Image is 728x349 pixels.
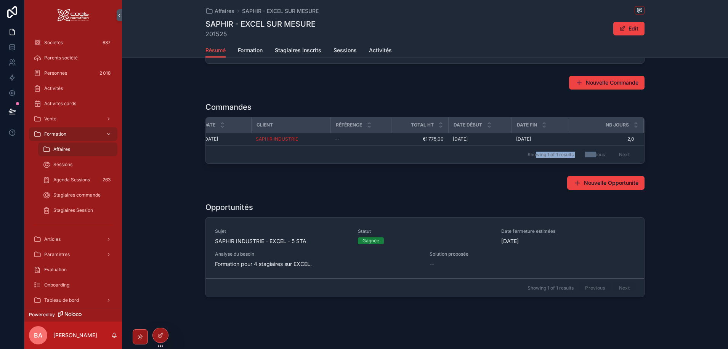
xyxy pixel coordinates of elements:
span: Sessions [334,46,357,54]
a: €1 775,00 [396,136,444,142]
span: Stagiaires commande [53,192,101,198]
span: Activités cards [44,101,76,107]
a: Tableau de bord [29,293,117,307]
span: [DATE] [516,136,531,142]
span: Powered by [29,312,55,318]
span: Stagiaires Inscrits [275,46,321,54]
div: 2 018 [97,69,113,78]
span: Date début [454,122,482,128]
button: Edit [613,22,645,35]
a: 2,0 [569,136,634,142]
a: Vente [29,112,117,126]
span: [DATE] [203,136,218,142]
button: Nouvelle Commande [569,76,645,90]
a: Sessions [38,158,117,171]
p: [PERSON_NAME] [53,331,97,339]
span: [DATE] [453,136,468,142]
a: [DATE] [453,136,507,142]
span: Articles [44,236,61,242]
span: Sujet [215,228,349,234]
a: SujetSAPHIR INDUSTRIE - EXCEL - 5 STAStatutGagnéeDate fermeture estimées[DATE]Analyse du besoinFo... [206,218,644,279]
span: Nb Jours [606,122,629,128]
a: Paramètres [29,248,117,261]
span: Evaluation [44,267,67,273]
span: BA [34,331,42,340]
span: Showing 1 of 1 results [528,285,574,291]
span: -- [430,260,434,268]
a: Sociétés637 [29,36,117,50]
span: Paramètres [44,251,70,258]
a: Activités cards [29,97,117,110]
span: Date fermeture estimées [501,228,635,234]
a: Stagiaires Inscrits [275,43,321,59]
span: SAPHIR INDUSTRIE - EXCEL - 5 STA [215,237,349,245]
span: Affaires [53,146,70,152]
span: Sessions [53,162,72,168]
a: Powered by [24,308,122,322]
h1: Opportunités [205,202,253,213]
a: SAPHIR INDUSTRIE [256,136,326,142]
a: Stagiaires Session [38,203,117,217]
a: Parents société [29,51,117,65]
h1: Commandes [205,102,252,112]
div: 263 [100,175,113,184]
span: Référence [336,122,362,128]
a: Affaires [205,7,234,15]
span: Nouvelle Commande [586,79,638,86]
a: [DATE] [516,136,564,142]
span: Parents société [44,55,78,61]
a: Sessions [334,43,357,59]
a: SAPHIR - EXCEL SUR MESURE [242,7,319,15]
span: Activités [44,85,63,91]
a: Evaluation [29,263,117,277]
div: scrollable content [24,30,122,308]
span: Date [204,122,215,128]
span: Solution proposée [430,251,635,257]
a: Agenda Sessions263 [38,173,117,187]
a: -- [335,136,386,142]
span: Onboarding [44,282,69,288]
span: Analyse du besoin [215,251,420,257]
span: Formation [44,131,66,137]
span: Nouvelle Opportunité [584,179,638,187]
a: Formation [29,127,117,141]
a: Affaires [38,142,117,156]
a: Personnes2 018 [29,66,117,80]
button: Nouvelle Opportunité [567,176,645,190]
span: [DATE] [501,237,635,245]
span: Personnes [44,70,67,76]
span: Activités [369,46,392,54]
span: Sociétés [44,40,63,46]
a: SAPHIR INDUSTRIE [256,136,298,142]
a: Onboarding [29,278,117,292]
span: Résumé [205,46,226,54]
a: Activités [369,43,392,59]
a: [DATE] [203,136,247,142]
span: Date fin [517,122,537,128]
span: -- [335,136,340,142]
h1: SAPHIR - EXCEL SUR MESURE [205,19,316,29]
span: Formation pour 4 stagiaires sur EXCEL. [215,260,420,268]
a: Articles [29,232,117,246]
div: Gagnée [362,237,379,244]
span: Statut [358,228,492,234]
span: Total HT [411,122,434,128]
span: 201525 [205,29,316,38]
img: App logo [58,9,89,21]
span: Showing 1 of 1 results [528,152,574,158]
span: Client [257,122,273,128]
span: Tableau de bord [44,297,79,303]
a: Formation [238,43,263,59]
div: 637 [100,38,113,47]
a: Stagiaires commande [38,188,117,202]
span: Vente [44,116,56,122]
span: Affaires [215,7,234,15]
span: Stagiaires Session [53,207,93,213]
span: Formation [238,46,263,54]
span: Agenda Sessions [53,177,90,183]
a: Résumé [205,43,226,58]
a: Activités [29,82,117,95]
